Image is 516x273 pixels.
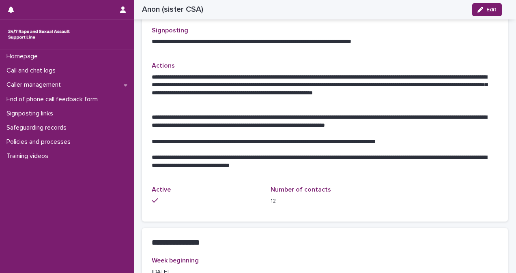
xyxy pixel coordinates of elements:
p: Caller management [3,81,67,89]
p: End of phone call feedback form [3,96,104,103]
span: Actions [152,62,175,69]
p: Safeguarding records [3,124,73,132]
p: Training videos [3,152,55,160]
span: Week beginning [152,257,199,264]
p: Homepage [3,53,44,60]
span: Number of contacts [271,186,331,193]
span: Edit [486,7,497,13]
button: Edit [472,3,502,16]
p: Call and chat logs [3,67,62,75]
p: Policies and processes [3,138,77,146]
span: Signposting [152,27,188,34]
p: Signposting links [3,110,60,117]
span: Active [152,186,171,193]
img: rhQMoQhaT3yELyF149Cw [6,26,71,43]
h2: Anon (sister CSA) [142,5,203,14]
p: 12 [271,197,380,205]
